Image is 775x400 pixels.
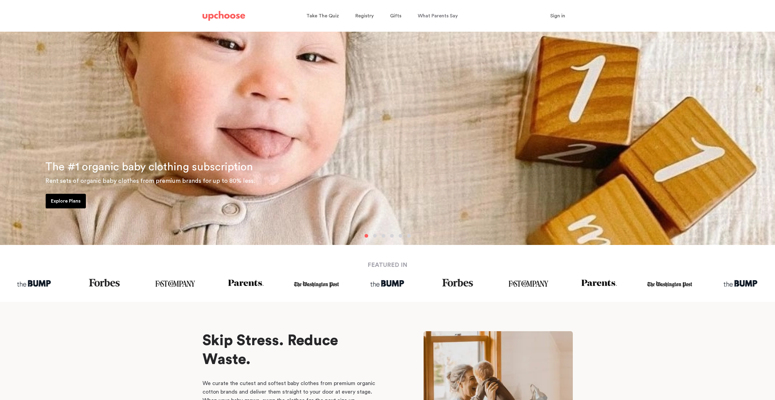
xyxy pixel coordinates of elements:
[418,10,460,22] a: What Parents Say
[51,197,81,205] p: Explore Plans
[203,11,245,21] img: UpChoose
[390,10,403,22] a: Gifts
[203,10,245,22] a: UpChoose
[368,262,407,268] strong: FEATURED IN
[390,13,401,18] span: Gifts
[355,10,375,22] a: Registry
[45,161,253,172] span: The #1 organic baby clothing subscription
[543,10,573,22] button: Sign in
[550,13,565,18] span: Sign in
[45,176,768,186] p: Rent sets of organic baby clothes from premium brands for up to 80% less.
[203,333,338,367] span: Skip Stress. Reduce Waste.
[46,194,86,208] a: Explore Plans
[355,13,374,18] span: Registry
[306,13,339,18] span: Take The Quiz
[418,13,458,18] span: What Parents Say
[306,10,341,22] a: Take The Quiz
